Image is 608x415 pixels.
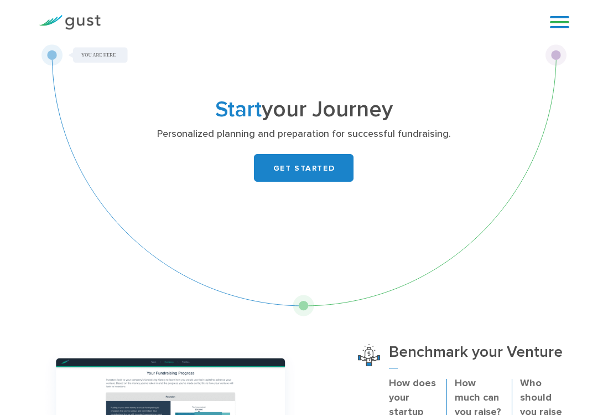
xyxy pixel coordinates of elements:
span: Start [215,96,262,122]
img: Benchmark Your Venture [358,344,380,366]
p: Personalized planning and preparation for successful fundraising. [118,127,490,141]
h1: your Journey [118,100,490,120]
h3: Benchmark your Venture [389,344,569,369]
img: Gust Logo [39,15,101,30]
a: GET STARTED [254,154,354,182]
